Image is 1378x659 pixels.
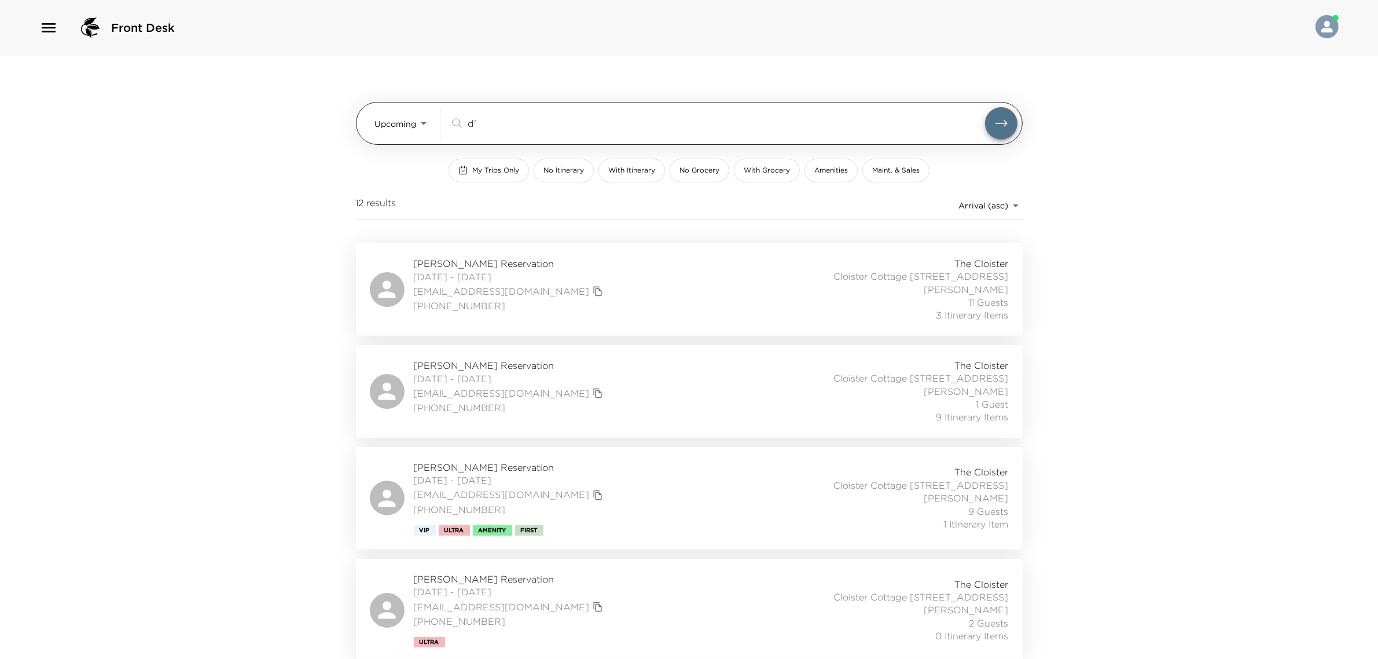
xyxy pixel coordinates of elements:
[414,585,606,598] span: [DATE] - [DATE]
[744,166,790,175] span: With Grocery
[976,398,1009,411] span: 1 Guest
[414,601,590,613] a: [EMAIL_ADDRESS][DOMAIN_NAME]
[590,487,606,503] button: copy primary member email
[414,573,606,585] span: [PERSON_NAME] Reservation
[955,578,1009,591] span: The Cloister
[955,359,1009,372] span: The Cloister
[414,299,606,312] span: [PHONE_NUMBER]
[414,474,606,486] span: [DATE] - [DATE]
[414,257,606,270] span: [PERSON_NAME] Reservation
[414,503,606,516] span: [PHONE_NUMBER]
[356,345,1023,438] a: [PERSON_NAME] Reservation[DATE] - [DATE][EMAIL_ADDRESS][DOMAIN_NAME]copy primary member email[PHO...
[924,283,1009,296] span: [PERSON_NAME]
[924,603,1009,616] span: [PERSON_NAME]
[414,270,606,283] span: [DATE] - [DATE]
[356,447,1023,550] a: [PERSON_NAME] Reservation[DATE] - [DATE][EMAIL_ADDRESS][DOMAIN_NAME]copy primary member email[PHO...
[924,492,1009,504] span: [PERSON_NAME]
[414,401,606,414] span: [PHONE_NUMBER]
[414,359,606,372] span: [PERSON_NAME] Reservation
[590,283,606,299] button: copy primary member email
[472,166,519,175] span: My Trips Only
[1315,15,1339,38] img: User
[375,119,417,129] span: Upcoming
[936,309,1009,321] span: 3 Itinerary Items
[598,159,665,182] button: With Itinerary
[543,166,584,175] span: No Itinerary
[449,159,529,182] button: My Trips Only
[414,615,606,628] span: [PHONE_NUMBER]
[834,270,1009,283] span: Cloister Cottage [STREET_ADDRESS]
[955,257,1009,270] span: The Cloister
[444,527,464,534] span: Ultra
[936,411,1009,423] span: 9 Itinerary Items
[969,505,1009,518] span: 9 Guests
[936,629,1009,642] span: 0 Itinerary Items
[955,466,1009,478] span: The Cloister
[734,159,800,182] button: With Grocery
[814,166,848,175] span: Amenities
[872,166,920,175] span: Maint. & Sales
[590,385,606,401] button: copy primary member email
[414,387,590,400] a: [EMAIL_ADDRESS][DOMAIN_NAME]
[834,372,1009,385] span: Cloister Cottage [STREET_ADDRESS]
[356,243,1023,336] a: [PERSON_NAME] Reservation[DATE] - [DATE][EMAIL_ADDRESS][DOMAIN_NAME]copy primary member email[PHO...
[414,488,590,501] a: [EMAIL_ADDRESS][DOMAIN_NAME]
[944,518,1009,530] span: 1 Itinerary Item
[969,296,1009,309] span: 11 Guests
[356,196,396,215] span: 12 results
[590,599,606,615] button: copy primary member email
[76,14,104,42] img: logo
[834,591,1009,603] span: Cloister Cottage [STREET_ADDRESS]
[834,479,1009,492] span: Cloister Cottage [STREET_ADDRESS]
[959,200,1009,211] span: Arrival (asc)
[420,639,439,646] span: Ultra
[111,20,175,36] span: Front Desk
[414,285,590,298] a: [EMAIL_ADDRESS][DOMAIN_NAME]
[534,159,594,182] button: No Itinerary
[420,527,430,534] span: Vip
[924,385,1009,398] span: [PERSON_NAME]
[804,159,858,182] button: Amenities
[679,166,719,175] span: No Grocery
[521,527,538,534] span: First
[414,461,606,474] span: [PERSON_NAME] Reservation
[479,527,506,534] span: Amenity
[969,617,1009,629] span: 2 Guests
[862,159,929,182] button: Maint. & Sales
[468,116,985,130] input: Search by traveler, residence, or concierge
[608,166,655,175] span: With Itinerary
[670,159,729,182] button: No Grocery
[414,372,606,385] span: [DATE] - [DATE]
